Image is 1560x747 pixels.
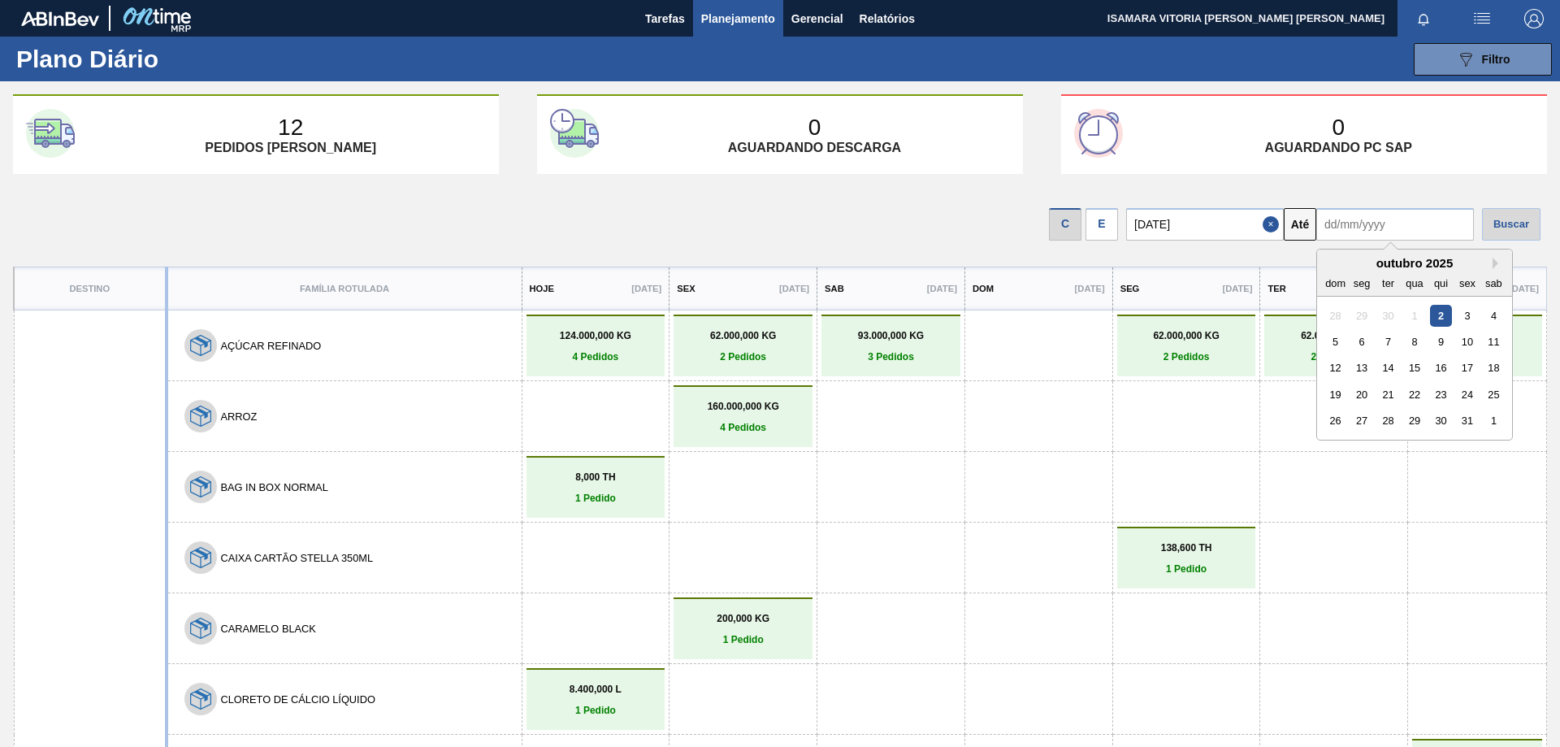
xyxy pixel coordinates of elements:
[1324,384,1346,406] div: Choose domingo, 19 de outubro de 2025
[531,330,661,363] a: 124.000,000 KG4 Pedidos
[16,50,301,68] h1: Plano Diário
[825,284,844,293] p: Sab
[1377,410,1399,432] div: Choose terça-feira, 28 de outubro de 2025
[1456,357,1478,379] div: Choose sexta-feira, 17 de outubro de 2025
[1414,43,1552,76] button: Filtro
[1324,272,1346,294] div: dom
[1472,9,1492,28] img: userActions
[26,109,75,158] img: first-card-icon
[550,109,599,158] img: second-card-icon
[1351,272,1373,294] div: seg
[190,476,211,497] img: 7hKVVNeldsGH5KwE07rPnOGsQy+SHCf9ftlnweef0E1el2YcIeEt5yaNqj+jPq4oMsVpG1vCxiwYEd4SvddTlxqBvEWZPhf52...
[1322,302,1506,434] div: month 2025-10
[190,406,211,427] img: 7hKVVNeldsGH5KwE07rPnOGsQy+SHCf9ftlnweef0E1el2YcIeEt5yaNqj+jPq4oMsVpG1vCxiwYEd4SvddTlxqBvEWZPhf52...
[678,330,808,341] p: 62.000,000 KG
[1483,305,1505,327] div: Choose sábado, 4 de outubro de 2025
[1377,272,1399,294] div: ter
[779,284,809,293] p: [DATE]
[1120,284,1140,293] p: Seg
[1403,272,1425,294] div: qua
[1430,410,1452,432] div: Choose quinta-feira, 30 de outubro de 2025
[1403,305,1425,327] div: Not available quarta-feira, 1 de outubro de 2025
[645,9,685,28] span: Tarefas
[221,693,375,706] button: CLORETO DE CÁLCIO LÍQUIDO
[1493,258,1504,269] button: Next Month
[1483,357,1505,379] div: Choose sábado, 18 de outubro de 2025
[1351,384,1373,406] div: Choose segunda-feira, 20 de outubro de 2025
[1324,331,1346,353] div: Choose domingo, 5 de outubro de 2025
[1456,331,1478,353] div: Choose sexta-feira, 10 de outubro de 2025
[1121,351,1252,363] p: 2 Pedidos
[1456,410,1478,432] div: Choose sexta-feira, 31 de outubro de 2025
[1268,351,1399,363] p: 2 Pedidos
[190,335,211,356] img: 7hKVVNeldsGH5KwE07rPnOGsQy+SHCf9ftlnweef0E1el2YcIeEt5yaNqj+jPq4oMsVpG1vCxiwYEd4SvddTlxqBvEWZPhf52...
[678,422,808,433] p: 4 Pedidos
[825,330,956,341] p: 93.000,000 KG
[1085,208,1118,241] div: E
[825,351,956,363] p: 3 Pedidos
[1074,109,1123,158] img: third-card-icon
[1351,305,1373,327] div: Not available segunda-feira, 29 de setembro de 2025
[190,547,211,568] img: 7hKVVNeldsGH5KwE07rPnOGsQy+SHCf9ftlnweef0E1el2YcIeEt5yaNqj+jPq4oMsVpG1vCxiwYEd4SvddTlxqBvEWZPhf52...
[1324,305,1346,327] div: Not available domingo, 28 de setembro de 2025
[1456,384,1478,406] div: Choose sexta-feira, 24 de outubro de 2025
[927,284,957,293] p: [DATE]
[1267,284,1285,293] p: Ter
[14,267,167,311] th: Destino
[1075,284,1105,293] p: [DATE]
[1351,331,1373,353] div: Choose segunda-feira, 6 de outubro de 2025
[1524,9,1544,28] img: Logout
[1049,204,1081,241] div: Visão data de Coleta
[631,284,661,293] p: [DATE]
[531,684,661,695] p: 8.400,000 L
[678,330,808,363] a: 62.000,000 KG2 Pedidos
[728,141,901,155] p: Aguardando descarga
[678,613,808,624] p: 200,000 KG
[678,634,808,645] p: 1 Pedido
[1430,272,1452,294] div: qui
[1377,331,1399,353] div: Choose terça-feira, 7 de outubro de 2025
[1456,305,1478,327] div: Choose sexta-feira, 3 de outubro de 2025
[1049,208,1081,241] div: C
[973,284,994,293] p: Dom
[221,623,316,635] button: CARAMELO BLACK
[1121,542,1252,554] p: 138,600 TH
[1317,256,1512,270] div: outubro 2025
[1482,208,1540,241] div: Buscar
[677,284,695,293] p: Sex
[1121,330,1252,363] a: 62.000,000 KG2 Pedidos
[1403,331,1425,353] div: Choose quarta-feira, 8 de outubro de 2025
[1268,330,1399,363] a: 62.000,000 KG2 Pedidos
[1121,563,1252,575] p: 1 Pedido
[221,481,328,493] button: BAG IN BOX NORMAL
[1377,305,1399,327] div: Not available terça-feira, 30 de setembro de 2025
[1324,357,1346,379] div: Choose domingo, 12 de outubro de 2025
[1377,357,1399,379] div: Choose terça-feira, 14 de outubro de 2025
[1351,357,1373,379] div: Choose segunda-feira, 13 de outubro de 2025
[1351,410,1373,432] div: Choose segunda-feira, 27 de outubro de 2025
[531,684,661,716] a: 8.400,000 L1 Pedido
[190,688,211,710] img: 7hKVVNeldsGH5KwE07rPnOGsQy+SHCf9ftlnweef0E1el2YcIeEt5yaNqj+jPq4oMsVpG1vCxiwYEd4SvddTlxqBvEWZPhf52...
[1403,384,1425,406] div: Choose quarta-feira, 22 de outubro de 2025
[678,401,808,412] p: 160.000,000 KG
[1430,384,1452,406] div: Choose quinta-feira, 23 de outubro de 2025
[1222,284,1252,293] p: [DATE]
[190,618,211,639] img: 7hKVVNeldsGH5KwE07rPnOGsQy+SHCf9ftlnweef0E1el2YcIeEt5yaNqj+jPq4oMsVpG1vCxiwYEd4SvddTlxqBvEWZPhf52...
[825,330,956,363] a: 93.000,000 KG3 Pedidos
[221,340,322,352] button: AÇÚCAR REFINADO
[1397,7,1449,30] button: Notificações
[531,705,661,716] p: 1 Pedido
[678,351,808,363] p: 2 Pedidos
[1403,410,1425,432] div: Choose quarta-feira, 29 de outubro de 2025
[860,9,915,28] span: Relatórios
[531,471,661,483] p: 8,000 TH
[221,552,374,564] button: CAIXA CARTÃO STELLA 350ML
[1456,272,1478,294] div: sex
[1430,357,1452,379] div: Choose quinta-feira, 16 de outubro de 2025
[1121,330,1252,341] p: 62.000,000 KG
[1284,208,1316,241] button: Até
[1509,284,1539,293] p: [DATE]
[1126,208,1284,241] input: dd/mm/yyyy
[1482,53,1510,66] span: Filtro
[531,471,661,504] a: 8,000 TH1 Pedido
